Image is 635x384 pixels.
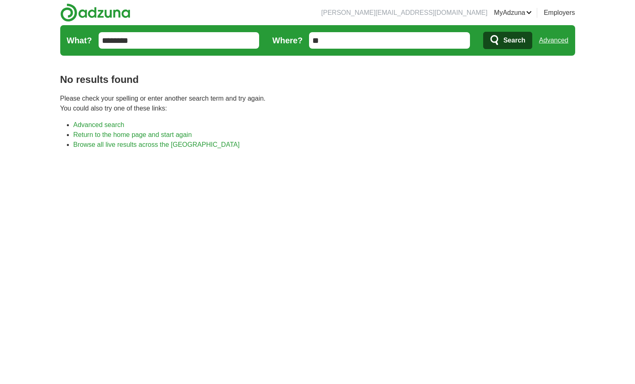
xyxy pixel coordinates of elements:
[544,8,575,18] a: Employers
[73,131,192,138] a: Return to the home page and start again
[60,72,575,87] h1: No results found
[67,34,92,47] label: What?
[483,32,532,49] button: Search
[73,141,240,148] a: Browse all live results across the [GEOGRAPHIC_DATA]
[60,3,130,22] img: Adzuna logo
[539,32,568,49] a: Advanced
[272,34,302,47] label: Where?
[73,121,125,128] a: Advanced search
[494,8,532,18] a: MyAdzuna
[60,94,575,113] p: Please check your spelling or enter another search term and try again. You could also try one of ...
[503,32,525,49] span: Search
[321,8,488,18] li: [PERSON_NAME][EMAIL_ADDRESS][DOMAIN_NAME]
